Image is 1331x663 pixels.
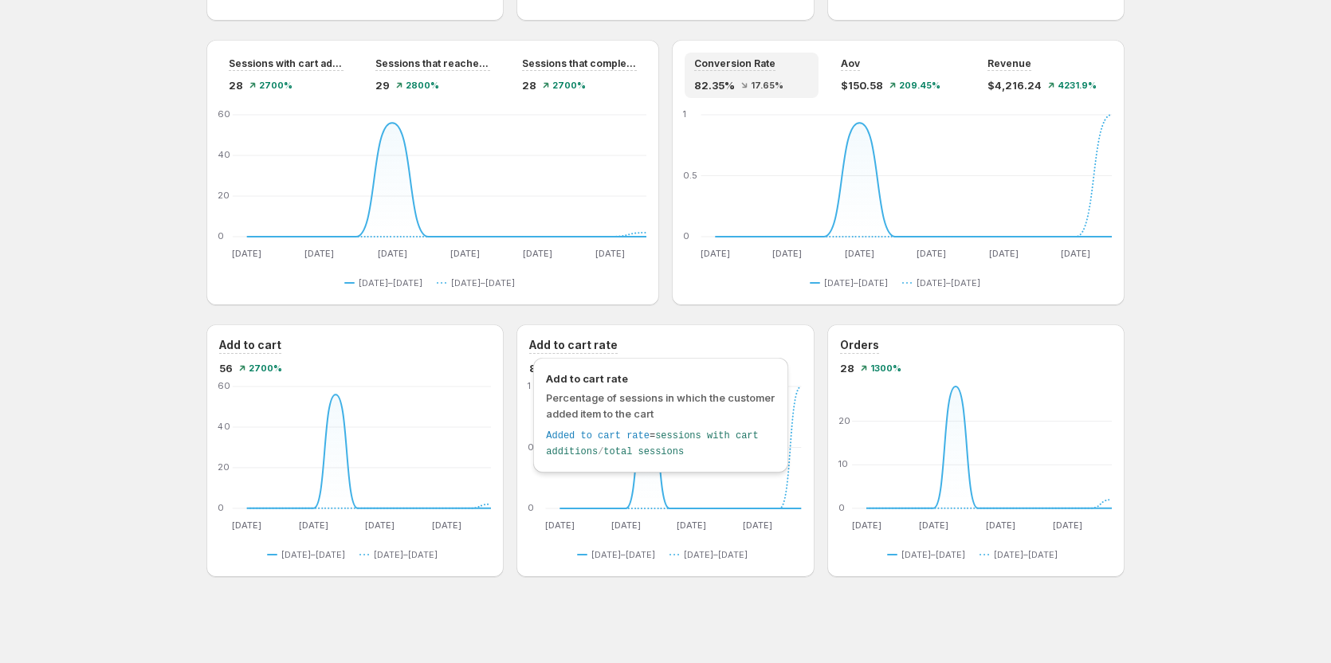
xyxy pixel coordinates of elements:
[218,149,230,160] text: 40
[838,502,845,513] text: 0
[577,545,662,564] button: [DATE]–[DATE]
[694,57,775,70] span: Conversion Rate
[218,380,230,391] text: 60
[545,520,575,531] text: [DATE]
[1058,80,1097,90] span: 4231.9%
[989,248,1019,259] text: [DATE]
[683,170,697,181] text: 0.5
[751,80,783,90] span: 17.65%
[218,230,224,241] text: 0
[840,360,854,376] span: 28
[694,77,735,93] span: 82.35%
[650,430,655,441] span: =
[683,108,686,120] text: 1
[344,273,429,292] button: [DATE]–[DATE]
[669,545,754,564] button: [DATE]–[DATE]
[218,461,230,473] text: 20
[887,545,972,564] button: [DATE]–[DATE]
[304,248,334,259] text: [DATE]
[552,80,586,90] span: 2700%
[522,57,637,70] span: Sessions that completed checkout
[902,273,987,292] button: [DATE]–[DATE]
[450,248,480,259] text: [DATE]
[219,360,233,376] span: 56
[528,502,534,513] text: 0
[406,80,439,90] span: 2800%
[299,520,328,531] text: [DATE]
[229,57,344,70] span: Sessions with cart additions
[378,248,407,259] text: [DATE]
[772,248,802,259] text: [DATE]
[232,248,261,259] text: [DATE]
[432,520,461,531] text: [DATE]
[451,277,515,289] span: [DATE]–[DATE]
[845,248,874,259] text: [DATE]
[546,391,775,420] span: Percentage of sessions in which the customer added item to the cart
[917,248,946,259] text: [DATE]
[591,548,655,561] span: [DATE]–[DATE]
[218,108,230,120] text: 60
[918,520,948,531] text: [DATE]
[841,57,860,70] span: Aov
[218,421,230,432] text: 40
[437,273,521,292] button: [DATE]–[DATE]
[281,548,345,561] span: [DATE]–[DATE]
[374,548,438,561] span: [DATE]–[DATE]
[598,446,603,457] span: /
[249,363,282,373] span: 2700%
[219,337,281,353] h3: Add to cart
[901,548,965,561] span: [DATE]–[DATE]
[611,520,641,531] text: [DATE]
[677,520,707,531] text: [DATE]
[232,520,261,531] text: [DATE]
[523,248,552,259] text: [DATE]
[840,337,879,353] h3: Orders
[810,273,894,292] button: [DATE]–[DATE]
[546,371,775,386] span: Add to cart rate
[595,248,625,259] text: [DATE]
[603,446,684,457] span: total sessions
[529,337,618,353] h3: Add to cart rate
[359,545,444,564] button: [DATE]–[DATE]
[987,77,1042,93] span: $4,216.24
[375,57,490,70] span: Sessions that reached checkout
[980,545,1064,564] button: [DATE]–[DATE]
[229,77,243,93] span: 28
[985,520,1015,531] text: [DATE]
[218,190,230,201] text: 20
[359,277,422,289] span: [DATE]–[DATE]
[994,548,1058,561] span: [DATE]–[DATE]
[259,80,293,90] span: 2700%
[1061,248,1090,259] text: [DATE]
[899,80,940,90] span: 209.45%
[546,430,650,441] span: Added to cart rate
[987,57,1031,70] span: Revenue
[522,77,536,93] span: 28
[870,363,901,373] span: 1300%
[683,230,689,241] text: 0
[1052,520,1082,531] text: [DATE]
[267,545,351,564] button: [DATE]–[DATE]
[824,277,888,289] span: [DATE]–[DATE]
[218,502,224,513] text: 0
[851,520,881,531] text: [DATE]
[365,520,395,531] text: [DATE]
[701,248,730,259] text: [DATE]
[917,277,980,289] span: [DATE]–[DATE]
[838,415,850,426] text: 20
[841,77,883,93] span: $150.58
[838,458,848,469] text: 10
[684,548,748,561] span: [DATE]–[DATE]
[743,520,772,531] text: [DATE]
[375,77,390,93] span: 29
